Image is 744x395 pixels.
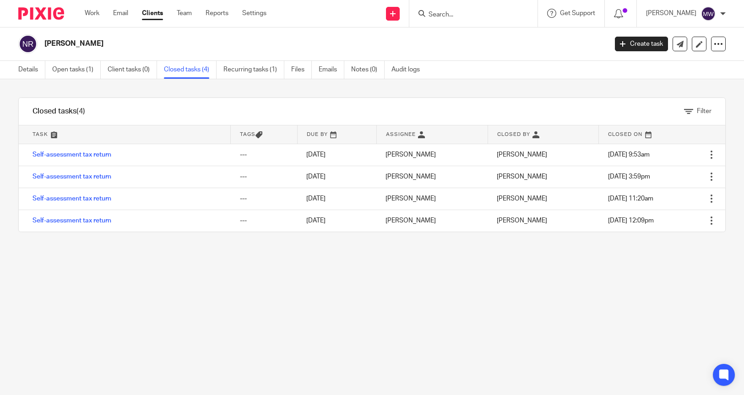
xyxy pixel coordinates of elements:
[608,195,653,202] span: [DATE] 11:20am
[240,172,288,181] div: ---
[497,173,547,180] span: [PERSON_NAME]
[33,107,85,116] h1: Closed tasks
[44,39,490,49] h2: [PERSON_NAME]
[76,108,85,115] span: (4)
[497,195,547,202] span: [PERSON_NAME]
[242,9,266,18] a: Settings
[391,61,427,79] a: Audit logs
[33,173,111,180] a: Self-assessment tax return
[497,217,547,224] span: [PERSON_NAME]
[240,216,288,225] div: ---
[608,173,650,180] span: [DATE] 3:59pm
[428,11,510,19] input: Search
[177,9,192,18] a: Team
[615,37,668,51] a: Create task
[113,9,128,18] a: Email
[351,61,385,79] a: Notes (0)
[206,9,228,18] a: Reports
[291,61,312,79] a: Files
[18,61,45,79] a: Details
[297,210,376,232] td: [DATE]
[142,9,163,18] a: Clients
[240,150,288,159] div: ---
[560,10,595,16] span: Get Support
[701,6,716,21] img: svg%3E
[319,61,344,79] a: Emails
[85,9,99,18] a: Work
[108,61,157,79] a: Client tasks (0)
[297,144,376,166] td: [DATE]
[33,217,111,224] a: Self-assessment tax return
[608,217,654,224] span: [DATE] 12:09pm
[33,195,111,202] a: Self-assessment tax return
[376,166,488,188] td: [PERSON_NAME]
[223,61,284,79] a: Recurring tasks (1)
[52,61,101,79] a: Open tasks (1)
[33,152,111,158] a: Self-assessment tax return
[164,61,217,79] a: Closed tasks (4)
[18,7,64,20] img: Pixie
[240,194,288,203] div: ---
[231,125,298,144] th: Tags
[376,144,488,166] td: [PERSON_NAME]
[376,188,488,210] td: [PERSON_NAME]
[646,9,696,18] p: [PERSON_NAME]
[297,188,376,210] td: [DATE]
[18,34,38,54] img: svg%3E
[297,166,376,188] td: [DATE]
[697,108,711,114] span: Filter
[497,152,547,158] span: [PERSON_NAME]
[608,152,650,158] span: [DATE] 9:53am
[376,210,488,232] td: [PERSON_NAME]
